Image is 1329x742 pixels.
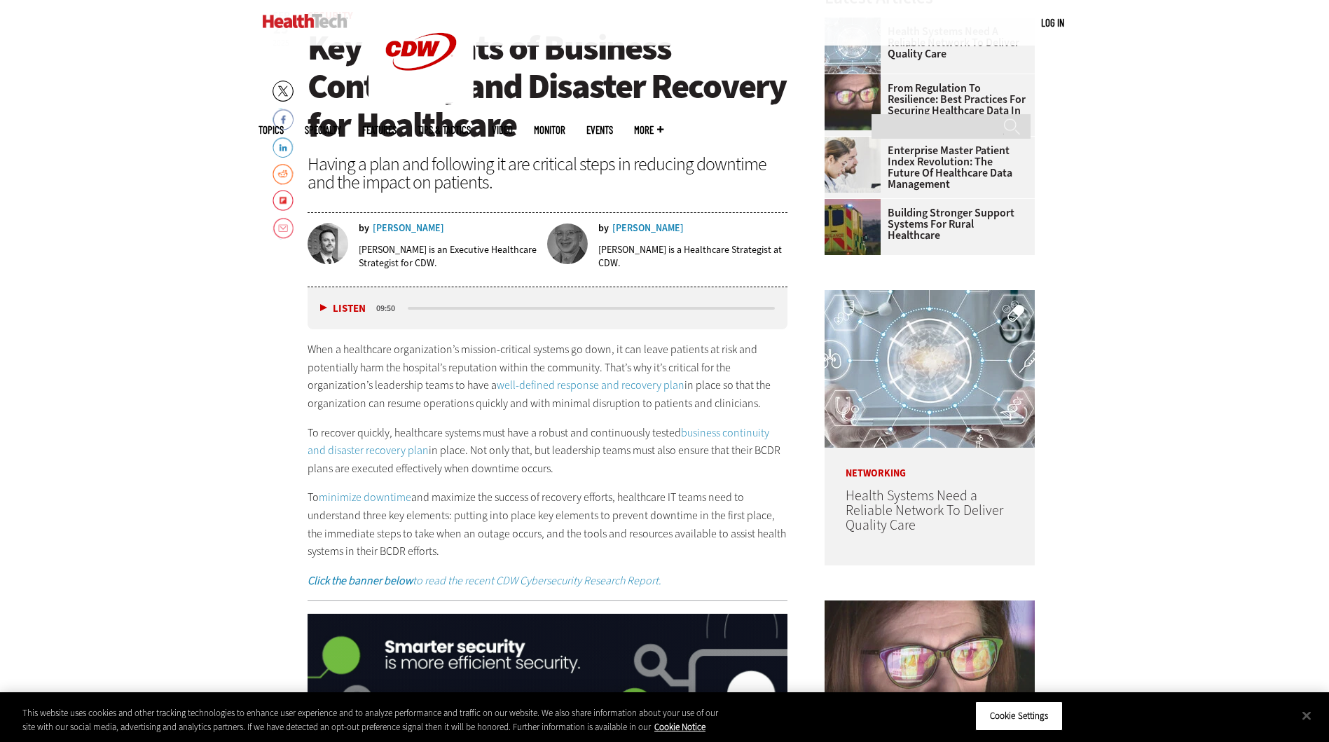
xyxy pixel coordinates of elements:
p: [PERSON_NAME] is a Healthcare Strategist at CDW. [598,243,787,270]
span: More [634,125,663,135]
img: Nelson Carreira [308,224,348,264]
p: To and maximize the success of recovery efforts, healthcare IT teams need to understand three key... [308,488,788,560]
a: Health Systems Need a Reliable Network To Deliver Quality Care [846,486,1003,535]
button: Close [1291,700,1322,731]
em: to read the recent CDW Cybersecurity Research Report. [308,573,661,588]
a: Click the banner belowto read the recent CDW Cybersecurity Research Report. [308,573,661,588]
img: x_security_q325_animated_click_desktop_03 [308,614,788,696]
a: Log in [1041,16,1064,29]
a: ambulance driving down country road at sunset [825,199,888,210]
a: Video [492,125,513,135]
a: MonITor [534,125,565,135]
strong: Click the banner below [308,573,413,588]
a: Events [586,125,613,135]
a: Tips & Tactics [418,125,471,135]
img: Healthcare networking [825,290,1035,448]
div: Having a plan and following it are critical steps in reducing downtime and the impact on patients. [308,155,788,191]
img: ambulance driving down country road at sunset [825,199,881,255]
p: [PERSON_NAME] is an Executive Healthcare Strategist for CDW. [359,243,538,270]
a: Features [362,125,397,135]
div: media player [308,287,788,329]
span: Specialty [305,125,341,135]
span: by [598,224,609,233]
button: Cookie Settings [975,701,1063,731]
a: Building Stronger Support Systems for Rural Healthcare [825,207,1026,241]
a: minimize downtime [319,490,411,504]
p: To recover quickly, healthcare systems must have a robust and continuously tested in place. Not o... [308,424,788,478]
a: Enterprise Master Patient Index Revolution: The Future of Healthcare Data Management [825,145,1026,190]
span: by [359,224,369,233]
a: [PERSON_NAME] [373,224,444,233]
span: Topics [259,125,284,135]
div: duration [374,302,406,315]
a: medical researchers look at data on desktop monitor [825,137,888,148]
a: CDW [369,92,474,107]
button: Listen [320,303,366,314]
p: Networking [825,448,1035,479]
img: medical researchers look at data on desktop monitor [825,137,881,193]
p: When a healthcare organization’s mission-critical systems go down, it can leave patients at risk ... [308,341,788,412]
div: This website uses cookies and other tracking technologies to enhance user experience and to analy... [22,706,731,734]
img: Home [263,14,347,28]
img: Eli Tarlow [547,224,588,264]
a: well-defined response and recovery plan [497,378,684,392]
a: [PERSON_NAME] [612,224,684,233]
a: More information about your privacy [654,721,705,733]
div: User menu [1041,15,1064,30]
